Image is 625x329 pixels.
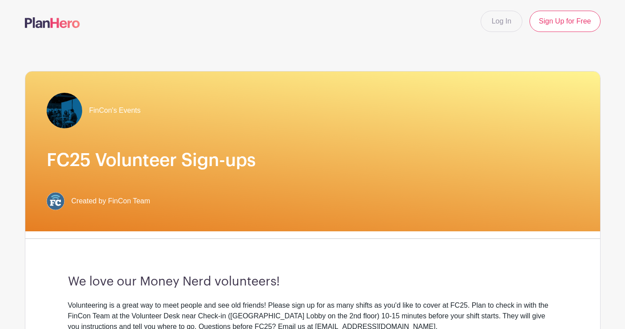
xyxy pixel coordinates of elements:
img: logo-507f7623f17ff9eddc593b1ce0a138ce2505c220e1c5a4e2b4648c50719b7d32.svg [25,17,80,28]
a: Sign Up for Free [529,11,600,32]
img: FC%20circle.png [47,192,64,210]
span: Created by FinCon Team [72,196,151,206]
h3: We love our Money Nerd volunteers! [68,274,557,289]
img: Screen%20Shot%202024-09-23%20at%207.49.53%20PM.png [47,93,82,128]
span: FinCon's Events [89,105,141,116]
h1: FC25 Volunteer Sign-ups [47,150,579,171]
a: Log In [481,11,522,32]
